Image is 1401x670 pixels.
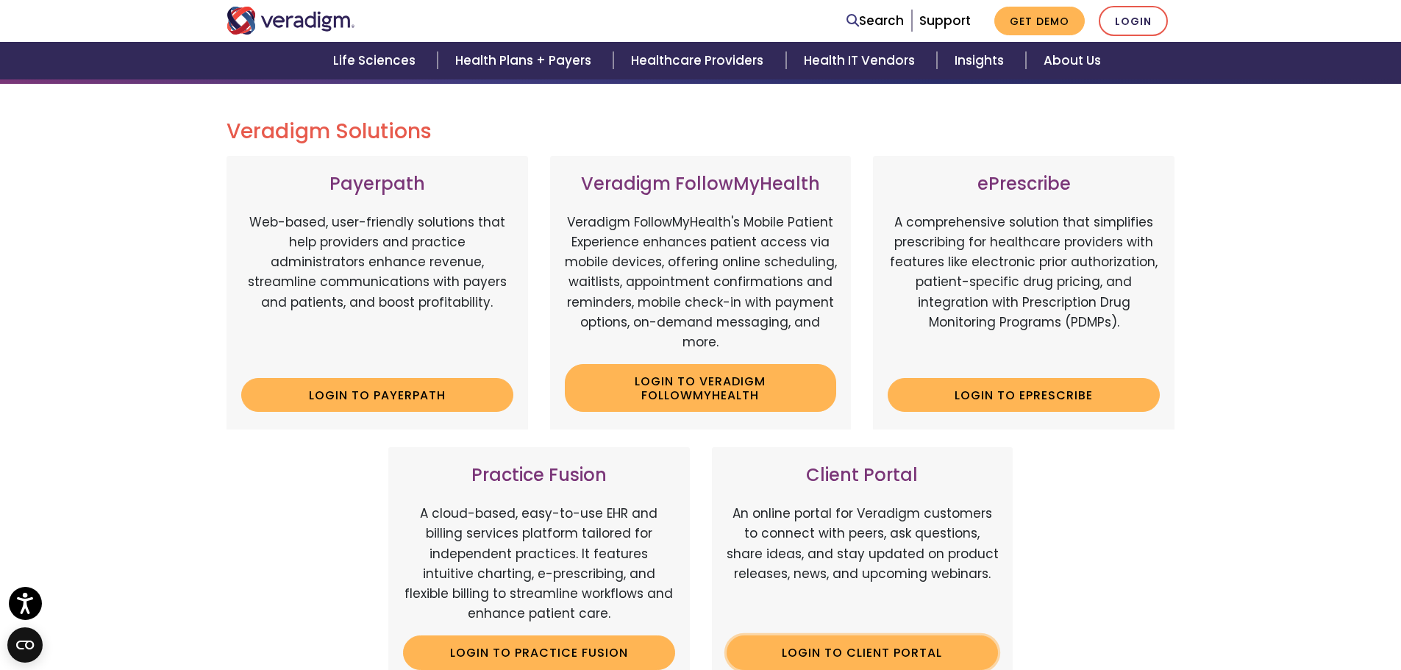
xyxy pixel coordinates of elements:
[786,42,937,79] a: Health IT Vendors
[727,465,999,486] h3: Client Portal
[241,213,513,367] p: Web-based, user-friendly solutions that help providers and practice administrators enhance revenu...
[888,378,1160,412] a: Login to ePrescribe
[1026,42,1119,79] a: About Us
[888,174,1160,195] h3: ePrescribe
[227,119,1175,144] h2: Veradigm Solutions
[438,42,613,79] a: Health Plans + Payers
[727,504,999,624] p: An online portal for Veradigm customers to connect with peers, ask questions, share ideas, and st...
[565,174,837,195] h3: Veradigm FollowMyHealth
[888,213,1160,367] p: A comprehensive solution that simplifies prescribing for healthcare providers with features like ...
[994,7,1085,35] a: Get Demo
[1099,6,1168,36] a: Login
[727,635,999,669] a: Login to Client Portal
[403,465,675,486] h3: Practice Fusion
[919,12,971,29] a: Support
[316,42,438,79] a: Life Sciences
[7,627,43,663] button: Open CMP widget
[241,174,513,195] h3: Payerpath
[565,213,837,352] p: Veradigm FollowMyHealth's Mobile Patient Experience enhances patient access via mobile devices, o...
[227,7,355,35] img: Veradigm logo
[846,11,904,31] a: Search
[937,42,1026,79] a: Insights
[241,378,513,412] a: Login to Payerpath
[1119,564,1383,652] iframe: Drift Chat Widget
[403,635,675,669] a: Login to Practice Fusion
[565,364,837,412] a: Login to Veradigm FollowMyHealth
[613,42,785,79] a: Healthcare Providers
[403,504,675,624] p: A cloud-based, easy-to-use EHR and billing services platform tailored for independent practices. ...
